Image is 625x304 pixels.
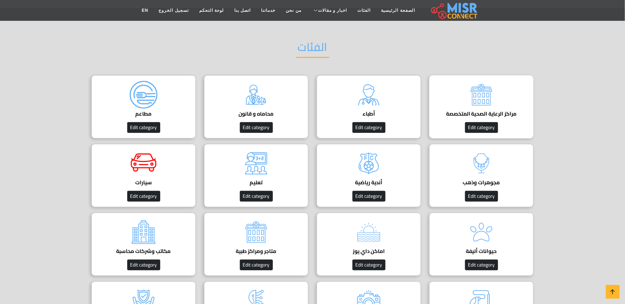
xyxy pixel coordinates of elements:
a: مكاتب وشركات محاسبة Edit category [87,213,200,276]
h4: مراكز الرعاية الصحية المتخصصة [440,111,523,117]
a: اتصل بنا [229,4,256,17]
img: fBpRvoEftlHCryvf9XxM.png [355,218,383,246]
h4: تعليم [215,179,298,186]
h4: مجوهرات وذهب [440,179,523,186]
a: لوحة التحكم [194,4,229,17]
img: Q3ta4DmAU2DzmJH02TCc.png [130,81,157,109]
button: Edit category [240,191,273,202]
button: Edit category [465,122,498,133]
a: اخبار و مقالات [307,4,352,17]
span: اخبار و مقالات [318,7,347,14]
a: حيوانات أليفة Edit category [425,213,538,276]
a: EN [137,4,154,17]
a: مجوهرات وذهب Edit category [425,144,538,207]
a: الصفحة الرئيسية [376,4,420,17]
a: الفئات [352,4,376,17]
button: Edit category [352,191,385,202]
img: ngYy9LS4RTXks1j5a4rs.png [242,150,270,177]
a: تعليم Edit category [200,144,312,207]
button: Edit category [240,260,273,270]
h4: سيارات [102,179,185,186]
a: أطباء Edit category [312,75,425,138]
h2: الفئات [296,40,329,58]
button: Edit category [352,260,385,270]
h4: اماكن داي يوز [327,248,410,254]
img: 91o6BRUL69Nv8vkyo3Y3.png [130,218,157,246]
h4: مكاتب وشركات محاسبة [102,248,185,254]
button: Edit category [352,122,385,133]
img: Y7cyTjSJwvbnVhRuEY4s.png [468,150,495,177]
a: أندية رياضية Edit category [312,144,425,207]
button: Edit category [127,122,160,133]
button: Edit category [465,191,498,202]
a: سيارات Edit category [87,144,200,207]
h4: محاماه و قانون [215,111,298,117]
a: مراكز الرعاية الصحية المتخصصة Edit category [425,75,538,138]
img: raD5cjLJU6v6RhuxWSJh.png [242,81,270,109]
a: من نحن [281,4,307,17]
h4: مطاعم [102,111,185,117]
h4: متاجر ومراكز طبية [215,248,298,254]
img: ocughcmPjrl8PQORMwSi.png [468,81,495,109]
img: jXxomqflUIMFo32sFYfN.png [355,150,383,177]
h4: أندية رياضية [327,179,410,186]
button: Edit category [465,260,498,270]
img: LugHxIrVbmKvFsZzkSfd.png [468,218,495,246]
button: Edit category [127,191,160,202]
a: مطاعم Edit category [87,75,200,138]
a: تسجيل الخروج [154,4,194,17]
a: خدماتنا [256,4,281,17]
button: Edit category [240,122,273,133]
img: main.misr_connect [431,2,478,19]
img: GSBlXxJL2aLd49qyIhl2.png [242,218,270,246]
img: wk90P3a0oSt1z8M0TTcP.gif [130,150,157,177]
img: xxDvte2rACURW4jjEBBw.png [355,81,383,109]
button: Edit category [127,260,160,270]
a: محاماه و قانون Edit category [200,75,312,138]
h4: أطباء [327,111,410,117]
a: اماكن داي يوز Edit category [312,213,425,276]
a: متاجر ومراكز طبية Edit category [200,213,312,276]
h4: حيوانات أليفة [440,248,523,254]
